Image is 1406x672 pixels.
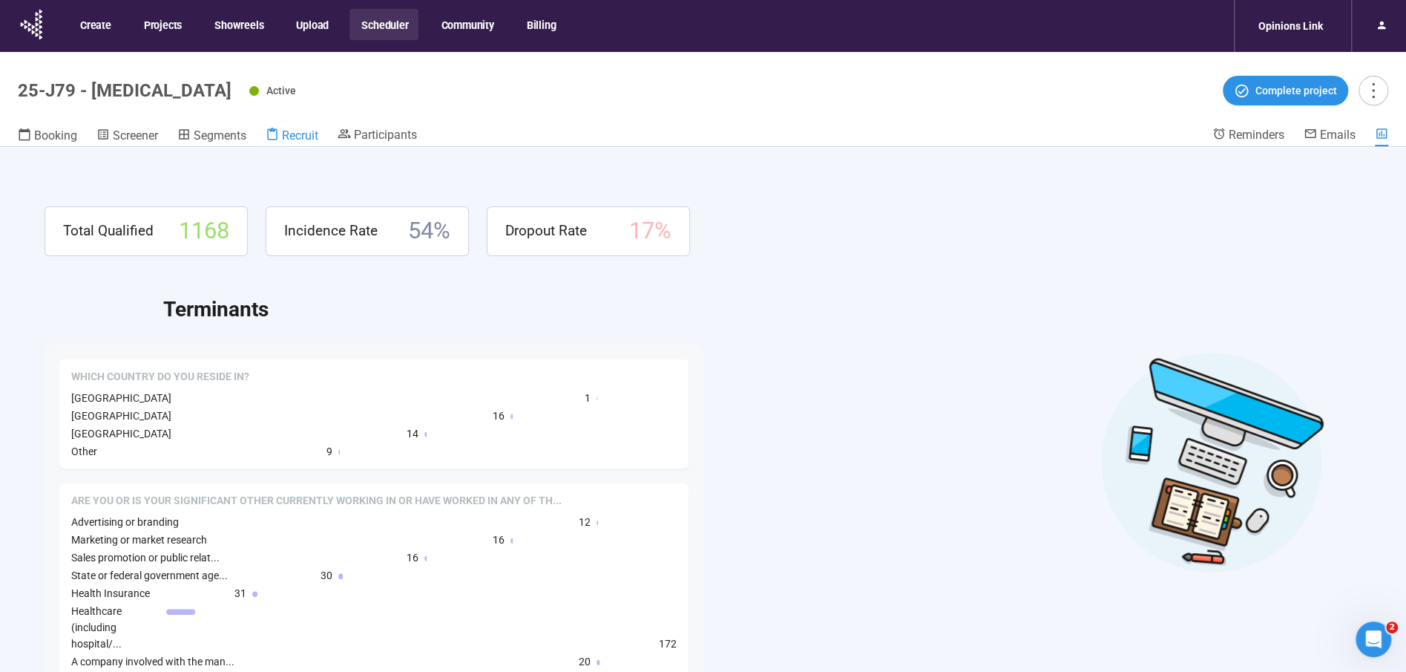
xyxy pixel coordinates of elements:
[71,370,249,385] span: Which country do you reside in?
[349,9,418,40] button: Scheduler
[338,127,417,145] a: Participants
[177,127,246,146] a: Segments
[407,549,418,566] span: 16
[1255,82,1337,99] span: Complete project
[179,213,229,249] span: 1168
[18,127,77,146] a: Booking
[659,636,677,652] span: 172
[132,9,192,40] button: Projects
[1304,127,1356,145] a: Emails
[284,220,378,242] span: Incidence Rate
[1229,128,1284,142] span: Reminders
[579,653,591,670] span: 20
[326,443,332,460] span: 9
[234,585,246,601] span: 31
[284,9,339,40] button: Upload
[71,410,171,422] span: [GEOGRAPHIC_DATA]
[71,516,179,528] span: Advertising or branding
[1356,622,1391,657] iframe: Intercom live chat
[1386,622,1398,633] span: 2
[1249,12,1332,40] div: Opinions Link
[68,9,122,40] button: Create
[113,128,158,143] span: Screener
[34,128,77,143] span: Booking
[429,9,504,40] button: Community
[515,9,567,40] button: Billing
[63,220,154,242] span: Total Qualified
[163,293,1361,326] h2: Terminants
[408,213,450,249] span: 54 %
[71,587,150,599] span: Health Insurance
[493,408,505,424] span: 16
[1320,128,1356,142] span: Emails
[71,392,171,404] span: [GEOGRAPHIC_DATA]
[585,390,591,406] span: 1
[96,127,158,146] a: Screener
[71,494,562,509] span: Are you or is your significant other currently working in or have worked in any of the following ...
[1100,350,1324,574] img: Desktop work notes
[282,128,318,143] span: Recruit
[266,85,296,97] span: Active
[71,656,234,668] span: A company involved with the man...
[407,425,418,442] span: 14
[505,220,587,242] span: Dropout Rate
[1212,127,1284,145] a: Reminders
[579,514,591,530] span: 12
[194,128,246,143] span: Segments
[354,128,417,142] span: Participants
[1223,76,1348,105] button: Complete project
[629,213,671,249] span: 17 %
[71,570,228,581] span: State or federal government age...
[71,428,171,440] span: [GEOGRAPHIC_DATA]
[1363,80,1383,100] span: more
[1359,76,1388,105] button: more
[18,80,231,101] h1: 25-J79 - [MEDICAL_DATA]
[266,127,318,146] a: Recruit
[203,9,274,40] button: Showreels
[71,552,220,564] span: Sales promotion or public relat...
[493,532,505,548] span: 16
[71,446,97,457] span: Other
[71,534,207,546] span: Marketing or market research
[71,605,122,650] span: Healthcare (including hospital/...
[321,567,332,584] span: 30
